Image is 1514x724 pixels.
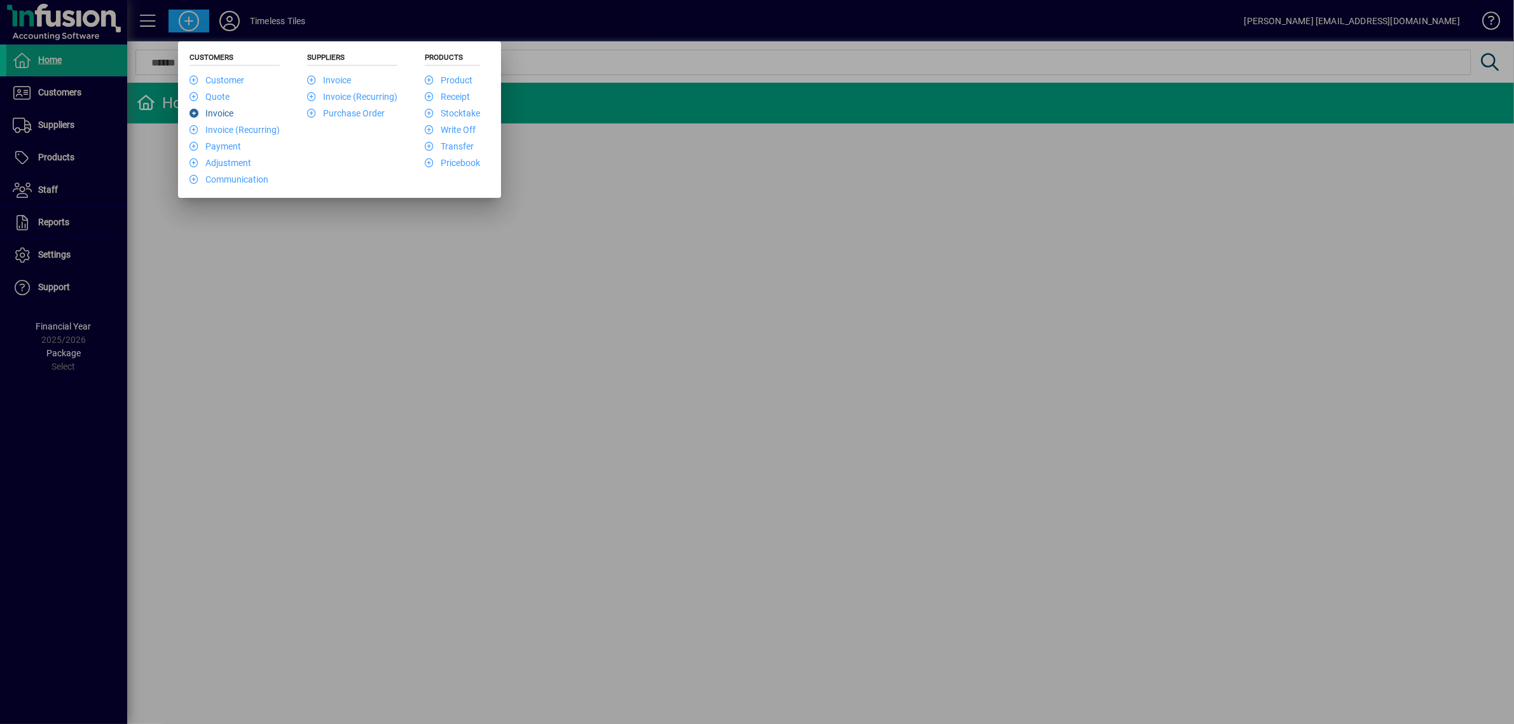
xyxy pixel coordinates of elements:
[189,158,251,168] a: Adjustment
[307,75,351,85] a: Invoice
[425,158,480,168] a: Pricebook
[189,53,280,66] h5: Customers
[189,75,244,85] a: Customer
[307,92,397,102] a: Invoice (Recurring)
[189,108,233,118] a: Invoice
[425,108,480,118] a: Stocktake
[189,141,241,151] a: Payment
[425,141,474,151] a: Transfer
[307,108,385,118] a: Purchase Order
[425,92,470,102] a: Receipt
[189,174,268,184] a: Communication
[425,125,476,135] a: Write Off
[307,53,397,66] h5: Suppliers
[425,53,480,66] h5: Products
[189,125,280,135] a: Invoice (Recurring)
[189,92,230,102] a: Quote
[425,75,472,85] a: Product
